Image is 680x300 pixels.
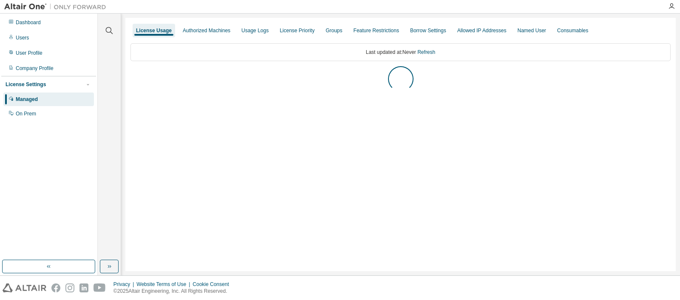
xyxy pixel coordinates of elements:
[79,283,88,292] img: linkedin.svg
[457,27,507,34] div: Allowed IP Addresses
[65,283,74,292] img: instagram.svg
[193,281,234,288] div: Cookie Consent
[93,283,106,292] img: youtube.svg
[136,27,172,34] div: License Usage
[417,49,435,55] a: Refresh
[16,110,36,117] div: On Prem
[557,27,588,34] div: Consumables
[51,283,60,292] img: facebook.svg
[517,27,546,34] div: Named User
[241,27,269,34] div: Usage Logs
[280,27,314,34] div: License Priority
[16,96,38,103] div: Managed
[326,27,342,34] div: Groups
[16,50,42,56] div: User Profile
[410,27,446,34] div: Borrow Settings
[130,43,671,61] div: Last updated at: Never
[113,281,136,288] div: Privacy
[354,27,399,34] div: Feature Restrictions
[16,34,29,41] div: Users
[183,27,230,34] div: Authorized Machines
[3,283,46,292] img: altair_logo.svg
[136,281,193,288] div: Website Terms of Use
[16,65,54,72] div: Company Profile
[6,81,46,88] div: License Settings
[4,3,110,11] img: Altair One
[16,19,41,26] div: Dashboard
[113,288,234,295] p: © 2025 Altair Engineering, Inc. All Rights Reserved.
